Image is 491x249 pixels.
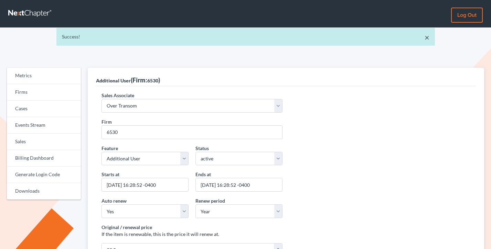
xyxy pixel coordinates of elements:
[195,178,282,192] input: MM/DD/YYYY
[7,134,81,150] a: Sales
[96,76,160,84] div: (Firm: )
[102,125,282,139] input: 1234
[7,183,81,200] a: Downloads
[102,224,152,231] label: Original / renewal price
[102,92,134,99] label: Sales Associate
[102,178,189,192] input: MM/DD/YYYY
[195,197,225,204] label: Renew period
[7,84,81,101] a: Firms
[195,145,209,152] label: Status
[102,197,127,204] label: Auto renew
[102,145,118,152] label: Feature
[7,150,81,167] a: Billing Dashboard
[62,33,429,40] div: Success!
[102,118,112,125] label: Firm
[425,33,429,42] a: ×
[102,231,282,238] p: If the item is renewable, this is the price it will renew at.
[7,167,81,183] a: Generate Login Code
[451,8,483,23] a: Log out
[7,68,81,84] a: Metrics
[7,117,81,134] a: Events Stream
[195,171,211,178] label: Ends at
[96,78,131,83] span: Additional User
[102,171,119,178] label: Starts at
[7,101,81,117] a: Cases
[147,78,158,83] span: 6530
